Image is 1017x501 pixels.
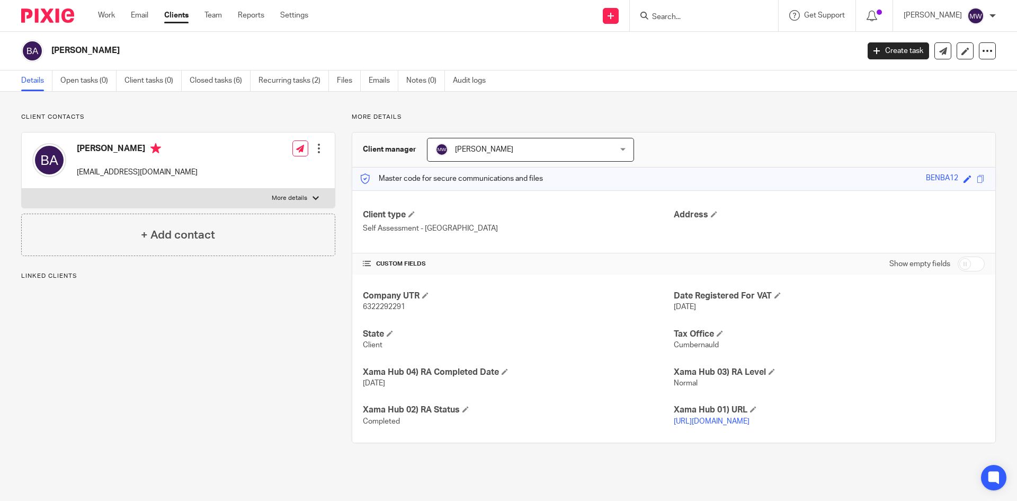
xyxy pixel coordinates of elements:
img: svg%3E [967,7,984,24]
h4: Address [674,209,985,221]
img: svg%3E [32,143,66,177]
a: Recurring tasks (2) [258,71,329,91]
label: Show empty fields [889,259,950,269]
h3: Client manager [363,144,416,155]
h4: Xama Hub 03) RA Level [674,367,985,378]
a: Open tasks (0) [60,71,117,91]
a: Create task [868,42,929,59]
span: Client [363,341,382,349]
a: Clients [164,10,189,21]
h4: State [363,329,674,340]
p: Client contacts [21,113,335,121]
h4: [PERSON_NAME] [77,143,198,156]
h4: CUSTOM FIELDS [363,260,674,268]
span: [PERSON_NAME] [455,146,513,153]
p: Master code for secure communications and files [360,173,543,184]
span: Normal [674,380,698,387]
img: Pixie [21,8,74,23]
span: Cumbernauld [674,341,719,349]
a: [URL][DOMAIN_NAME] [674,418,750,425]
a: Email [131,10,148,21]
h4: Client type [363,209,674,221]
p: More details [352,113,996,121]
a: Emails [369,71,398,91]
h4: Tax Office [674,329,985,340]
h4: Company UTR [363,291,674,302]
h2: [PERSON_NAME] [51,45,692,56]
span: [DATE] [674,303,696,311]
h4: Date Registered For VAT [674,291,985,302]
p: Self Assessment - [GEOGRAPHIC_DATA] [363,223,674,234]
p: [EMAIL_ADDRESS][DOMAIN_NAME] [77,167,198,178]
div: BENBA12 [926,173,958,185]
a: Notes (0) [406,71,445,91]
a: Settings [280,10,308,21]
img: svg%3E [435,143,448,156]
span: 6322292291 [363,303,405,311]
h4: Xama Hub 01) URL [674,405,985,416]
h4: Xama Hub 04) RA Completed Date [363,367,674,378]
span: Completed [363,418,400,425]
a: Details [21,71,52,91]
p: Linked clients [21,272,335,280]
span: Get Support [804,12,845,19]
a: Work [98,10,115,21]
h4: + Add contact [141,227,215,243]
a: Team [204,10,222,21]
a: Reports [238,10,264,21]
input: Search [651,13,746,22]
a: Audit logs [453,71,494,91]
a: Files [337,71,361,91]
span: [DATE] [363,380,385,387]
p: [PERSON_NAME] [904,10,962,21]
a: Client tasks (0) [124,71,182,91]
h4: Xama Hub 02) RA Status [363,405,674,416]
p: More details [272,194,307,203]
a: Closed tasks (6) [190,71,251,91]
i: Primary [150,143,161,154]
img: svg%3E [21,40,43,62]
